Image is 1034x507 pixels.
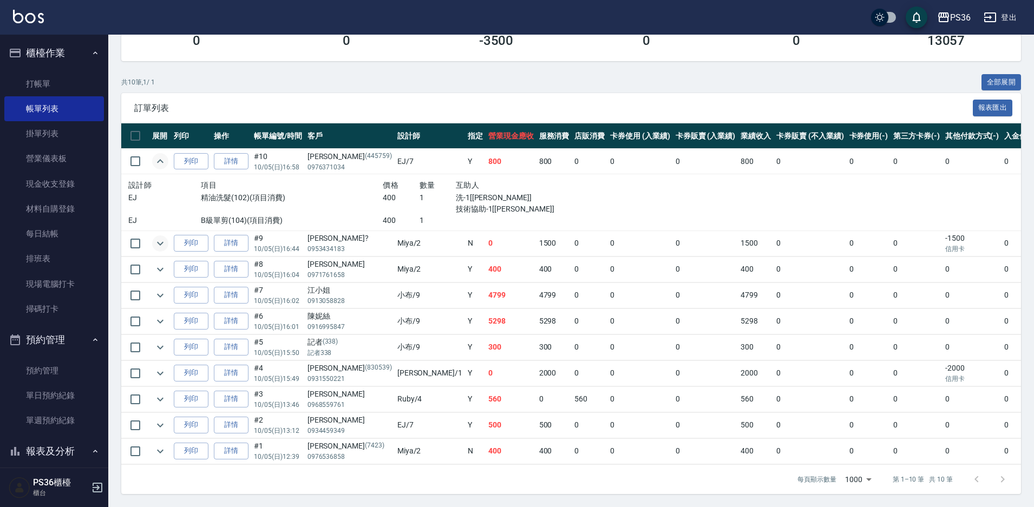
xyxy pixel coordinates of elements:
[774,412,846,438] td: 0
[943,308,1002,334] td: 0
[174,287,208,304] button: 列印
[4,172,104,196] a: 現金收支登錄
[943,360,1002,386] td: -2000
[486,412,536,438] td: 500
[465,334,486,360] td: Y
[395,282,465,308] td: 小布 /9
[673,334,738,360] td: 0
[486,360,536,386] td: 0
[174,391,208,407] button: 列印
[395,412,465,438] td: EJ /7
[465,123,486,149] th: 指定
[152,287,168,304] button: expand row
[979,8,1021,28] button: 登出
[254,400,302,410] p: 10/05 (日) 13:46
[738,412,774,438] td: 500
[214,235,248,252] a: 詳情
[152,153,168,169] button: expand row
[572,412,607,438] td: 0
[943,231,1002,256] td: -1500
[254,162,302,172] p: 10/05 (日) 16:58
[214,365,248,381] a: 詳情
[943,386,1002,412] td: 0
[254,244,302,254] p: 10/05 (日) 16:44
[4,297,104,321] a: 掃碼打卡
[4,408,104,433] a: 單週預約紀錄
[738,308,774,334] td: 5298
[738,231,774,256] td: 1500
[214,443,248,459] a: 詳情
[536,360,572,386] td: 2000
[305,123,395,149] th: 客戶
[486,438,536,464] td: 400
[536,123,572,149] th: 服務消費
[891,360,943,386] td: 0
[607,438,673,464] td: 0
[607,308,673,334] td: 0
[486,308,536,334] td: 5298
[891,438,943,464] td: 0
[572,308,607,334] td: 0
[607,412,673,438] td: 0
[486,149,536,174] td: 800
[774,386,846,412] td: 0
[171,123,211,149] th: 列印
[774,360,846,386] td: 0
[307,374,392,384] p: 0931550221
[673,149,738,174] td: 0
[738,334,774,360] td: 300
[307,452,392,462] p: 0976536858
[4,221,104,246] a: 每日結帳
[933,6,975,29] button: PS36
[973,100,1013,116] button: 報表匯出
[214,153,248,170] a: 詳情
[536,334,572,360] td: 300
[486,334,536,360] td: 300
[214,417,248,433] a: 詳情
[4,146,104,171] a: 營業儀表板
[479,33,514,48] h3: -3500
[891,123,943,149] th: 第三方卡券(-)
[847,386,891,412] td: 0
[174,261,208,278] button: 列印
[152,365,168,381] button: expand row
[774,123,846,149] th: 卡券販賣 (不入業績)
[456,192,565,203] p: 洗-1[[PERSON_NAME]]
[847,282,891,308] td: 0
[891,282,943,308] td: 0
[607,334,673,360] td: 0
[891,412,943,438] td: 0
[149,123,171,149] th: 展開
[945,244,999,254] p: 信用卡
[943,282,1002,308] td: 0
[943,438,1002,464] td: 0
[943,334,1002,360] td: 0
[395,149,465,174] td: EJ /7
[254,270,302,280] p: 10/05 (日) 16:04
[486,123,536,149] th: 營業現金應收
[673,256,738,282] td: 0
[307,285,392,296] div: 江小姐
[214,287,248,304] a: 詳情
[307,233,392,244] div: [PERSON_NAME]?
[774,308,846,334] td: 0
[395,438,465,464] td: Miya /2
[673,412,738,438] td: 0
[214,391,248,407] a: 詳情
[793,33,800,48] h3: 0
[927,33,965,48] h3: 13057
[847,256,891,282] td: 0
[307,162,392,172] p: 0976371034
[254,426,302,436] p: 10/05 (日) 13:12
[774,334,846,360] td: 0
[673,123,738,149] th: 卡券販賣 (入業績)
[251,308,305,334] td: #6
[950,11,971,24] div: PS36
[152,417,168,433] button: expand row
[251,123,305,149] th: 帳單編號/時間
[673,386,738,412] td: 0
[607,386,673,412] td: 0
[738,123,774,149] th: 業績收入
[395,256,465,282] td: Miya /2
[134,103,973,114] span: 訂單列表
